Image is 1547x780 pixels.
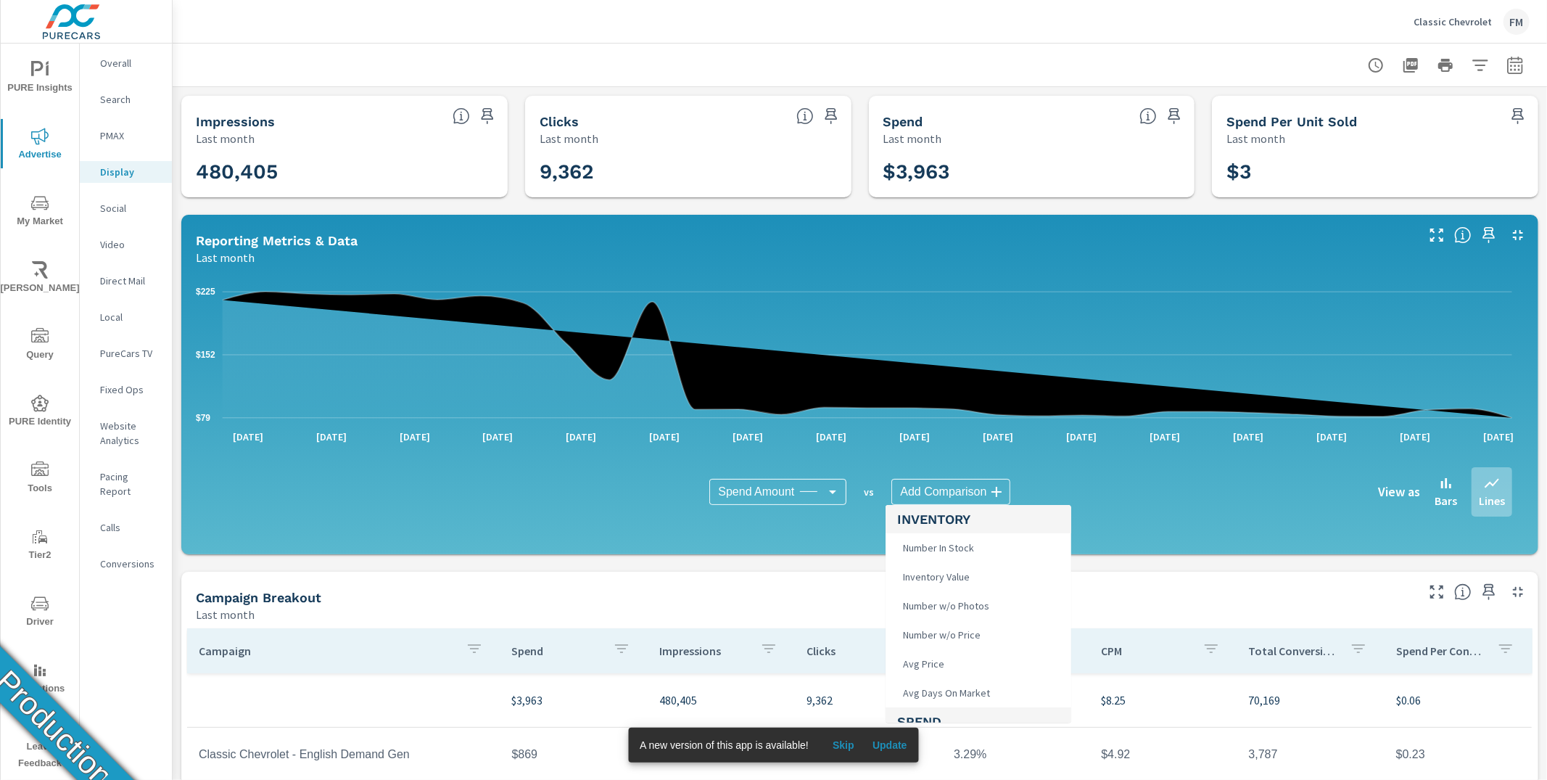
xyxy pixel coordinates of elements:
span: Avg Price [897,654,947,674]
span: Inventory Value [897,567,973,587]
span: Number In Stock [897,538,977,558]
h5: Inventory [897,505,1060,533]
h5: Spend [897,707,1060,736]
span: Avg Days On Market [897,683,993,703]
span: Number w/o Photos [897,596,992,616]
span: Number w/o Price [897,625,983,645]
